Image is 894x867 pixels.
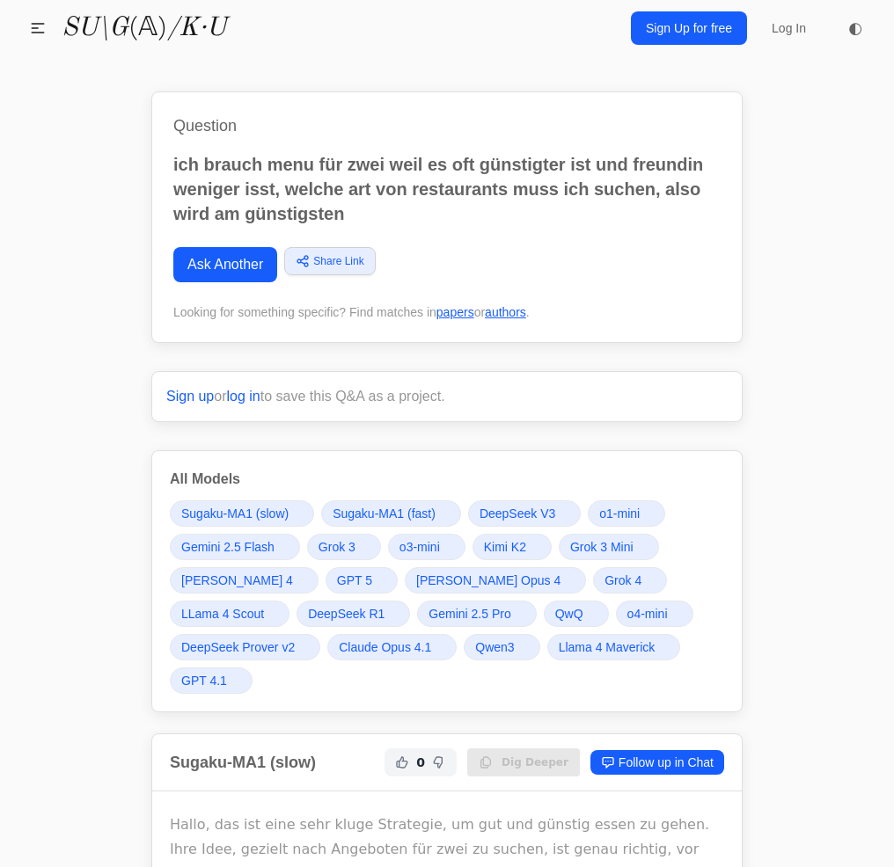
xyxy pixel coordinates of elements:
[297,601,410,627] a: DeepSeek R1
[627,605,668,623] span: o4-mini
[468,500,581,527] a: DeepSeek V3
[588,500,665,527] a: o1-mini
[166,386,728,407] p: or to save this Q&A as a project.
[173,113,721,138] h1: Question
[173,152,721,226] p: ich brauch menu für zwei weil es oft günstigter ist und freundin weniger isst, welche art von res...
[313,253,363,269] span: Share Link
[170,601,289,627] a: LLama 4 Scout
[559,638,656,656] span: Llama 4 Maverick
[62,12,226,44] a: SU\G(𝔸)/K·U
[170,500,314,527] a: Sugaku-MA1 (slow)
[590,750,724,775] a: Follow up in Chat
[227,389,260,404] a: log in
[473,534,552,560] a: Kimi K2
[599,505,640,522] span: o1-mini
[484,538,526,556] span: Kimi K2
[173,303,721,321] div: Looking for something specific? Find matches in or .
[167,15,226,41] i: /K·U
[416,754,425,771] span: 0
[181,538,275,556] span: Gemini 2.5 Flash
[416,572,561,589] span: [PERSON_NAME] Opus 4
[388,534,465,560] a: o3-mini
[181,505,289,522] span: Sugaku-MA1 (slow)
[616,601,693,627] a: o4-mini
[848,20,862,36] span: ◐
[544,601,609,627] a: QwQ
[173,247,277,282] a: Ask Another
[631,11,747,45] a: Sign Up for free
[555,605,583,623] span: QwQ
[326,567,398,594] a: GPT 5
[181,605,264,623] span: LLama 4 Scout
[417,601,536,627] a: Gemini 2.5 Pro
[570,538,634,556] span: Grok 3 Mini
[181,572,293,589] span: [PERSON_NAME] 4
[429,605,510,623] span: Gemini 2.5 Pro
[547,634,681,660] a: Llama 4 Maverick
[475,638,514,656] span: Qwen3
[170,667,253,694] a: GPT 4.1
[761,12,817,44] a: Log In
[166,389,214,404] a: Sign up
[605,572,641,589] span: Grok 4
[170,567,319,594] a: [PERSON_NAME] 4
[62,15,128,41] i: SU\G
[308,605,385,623] span: DeepSeek R1
[339,638,431,656] span: Claude Opus 4.1
[327,634,457,660] a: Claude Opus 4.1
[181,672,227,689] span: GPT 4.1
[405,567,586,594] a: [PERSON_NAME] Opus 4
[181,638,295,656] span: DeepSeek Prover v2
[399,538,440,556] span: o3-mini
[321,500,461,527] a: Sugaku-MA1 (fast)
[170,534,300,560] a: Gemini 2.5 Flash
[307,534,381,560] a: Grok 3
[838,11,873,46] button: ◐
[319,538,355,556] span: Grok 3
[559,534,659,560] a: Grok 3 Mini
[485,305,526,319] a: authors
[480,505,555,522] span: DeepSeek V3
[429,752,450,773] button: Not Helpful
[170,750,316,775] h2: Sugaku-MA1 (slow)
[337,572,372,589] span: GPT 5
[333,505,436,522] span: Sugaku-MA1 (fast)
[392,752,413,773] button: Helpful
[170,634,320,660] a: DeepSeek Prover v2
[170,469,724,490] h3: All Models
[436,305,474,319] a: papers
[464,634,539,660] a: Qwen3
[593,567,667,594] a: Grok 4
